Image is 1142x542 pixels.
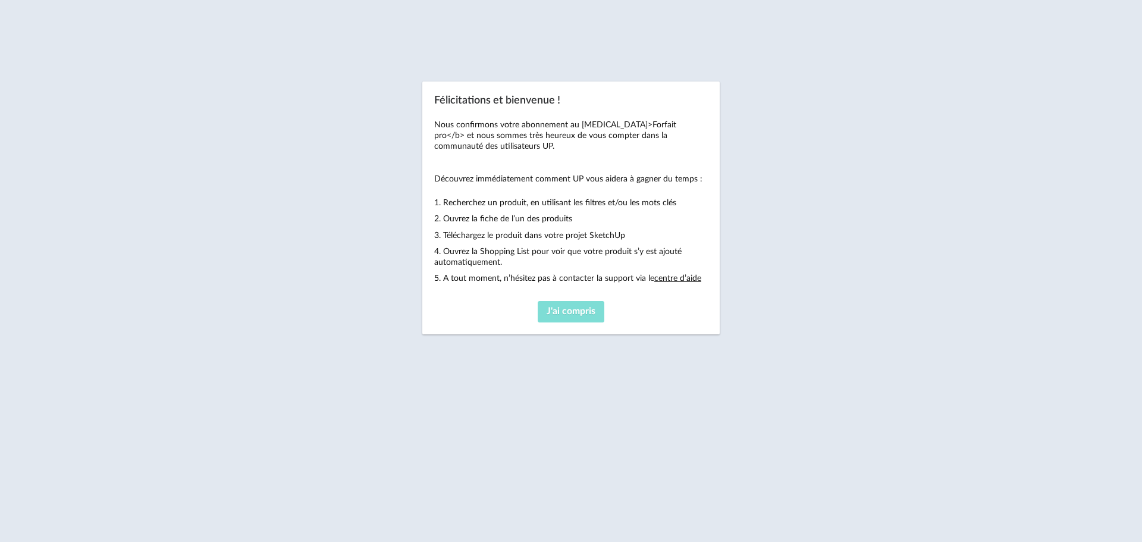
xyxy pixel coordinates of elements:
p: 3. Téléchargez le produit dans votre projet SketchUp [434,230,708,241]
p: 4. Ouvrez la Shopping List pour voir que votre produit s’y est ajouté automatiquement. [434,246,708,268]
p: Nous confirmons votre abonnement au [MEDICAL_DATA]>Forfait pro</b> et nous sommes très heureux de... [434,120,708,152]
a: centre d’aide [654,274,701,283]
p: 2. Ouvrez la fiche de l’un des produits [434,214,708,224]
p: Découvrez immédiatement comment UP vous aidera à gagner du temps : [434,174,708,184]
div: Félicitations et bienvenue ! [422,82,720,335]
p: 5. A tout moment, n’hésitez pas à contacter la support via le [434,273,708,284]
span: J'ai compris [547,306,595,316]
button: J'ai compris [538,301,604,322]
p: 1. Recherchez un produit, en utilisant les filtres et/ou les mots clés [434,198,708,208]
span: Félicitations et bienvenue ! [434,95,560,106]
